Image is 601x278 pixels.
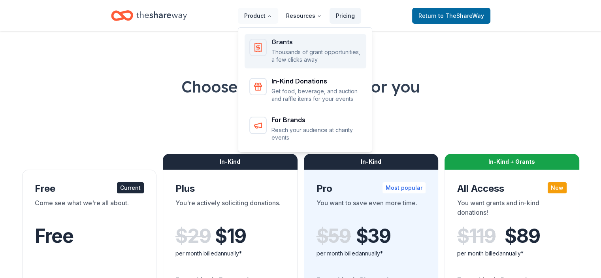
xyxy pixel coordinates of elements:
p: Get food, beverage, and auction and raffle items for your events [271,87,362,103]
p: Reach your audience at charity events [271,126,362,142]
a: Home [111,6,187,25]
div: Plus [175,182,285,195]
div: Pro [317,182,426,195]
div: You're actively soliciting donations. [175,198,285,220]
a: In-Kind DonationsGet food, beverage, and auction and raffle items for your events [245,73,366,108]
span: $ 39 [356,225,391,247]
span: $ 89 [505,225,540,247]
span: Return [418,11,484,21]
div: Most popular [382,182,426,193]
div: In-Kind [304,154,439,170]
div: Come see what we're all about. [35,198,144,220]
div: All Access [457,182,567,195]
div: In-Kind Donations [271,78,362,84]
div: You want to save even more time. [317,198,426,220]
a: Pricing [330,8,361,24]
div: In-Kind [163,154,298,170]
div: New [548,182,567,193]
div: per month billed annually* [175,249,285,258]
button: Resources [280,8,328,24]
div: per month billed annually* [317,249,426,258]
div: per month billed annually* [457,249,567,258]
span: $ 19 [215,225,246,247]
div: For Brands [271,117,362,123]
nav: Main [238,6,361,25]
a: GrantsThousands of grant opportunities, a few clicks away [245,34,366,68]
p: Thousands of grant opportunities, a few clicks away [271,48,362,64]
a: For BrandsReach your audience at charity events [245,112,366,146]
a: Returnto TheShareWay [412,8,490,24]
span: Free [35,224,73,248]
div: In-Kind + Grants [445,154,579,170]
h1: Choose the perfect plan for you [19,76,582,98]
div: Free [35,182,144,195]
div: Grants [271,39,362,45]
span: to TheShareWay [438,12,484,19]
button: Product [238,8,278,24]
div: Product [238,28,373,153]
div: You want grants and in-kind donations! [457,198,567,220]
div: Current [117,182,144,193]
